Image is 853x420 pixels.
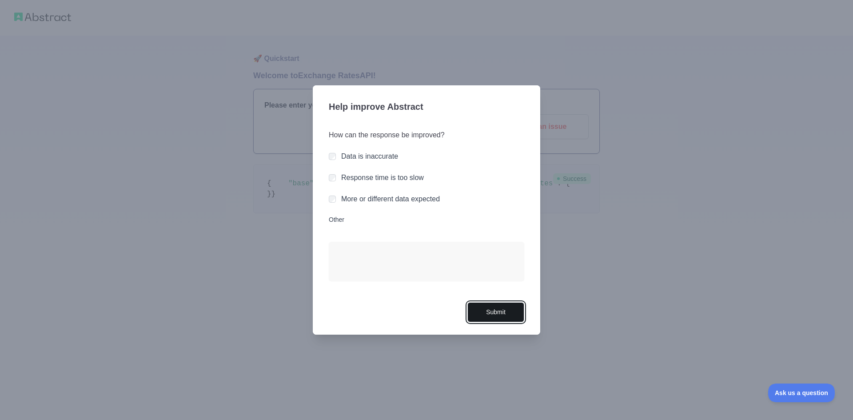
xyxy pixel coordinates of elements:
[341,152,398,160] label: Data is inaccurate
[341,174,424,181] label: Response time is too slow
[768,384,835,402] iframe: Toggle Customer Support
[329,215,524,224] label: Other
[467,302,524,322] button: Submit
[329,96,524,119] h3: Help improve Abstract
[329,130,524,140] h3: How can the response be improved?
[341,195,440,203] label: More or different data expected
